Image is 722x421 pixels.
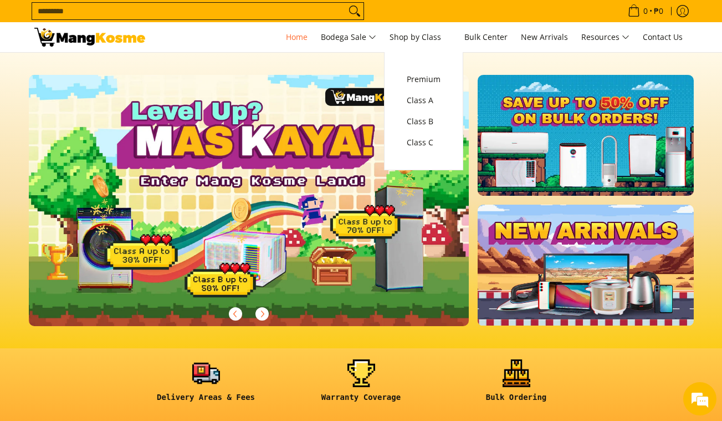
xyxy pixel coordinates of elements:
span: Shop by Class [390,31,451,44]
span: Class A [407,94,441,108]
nav: Main Menu [156,22,688,52]
span: • [624,5,667,17]
span: ₱0 [652,7,665,15]
img: Gaming desktop banner [29,75,469,326]
a: Contact Us [637,22,688,52]
button: Next [250,302,274,326]
span: Class B [407,115,441,129]
a: <h6><strong>Warranty Coverage</strong></h6> [289,359,433,411]
button: Previous [223,302,248,326]
span: Resources [581,31,629,44]
button: Search [346,3,363,19]
a: Class A [401,90,446,111]
a: Bodega Sale [315,22,382,52]
a: New Arrivals [515,22,573,52]
span: Home [286,32,308,42]
img: Mang Kosme: Your Home Appliances Warehouse Sale Partner! [34,28,145,47]
span: Premium [407,73,441,87]
a: Class C [401,132,446,153]
a: Bulk Center [459,22,513,52]
span: Bodega Sale [321,31,376,44]
span: 0 [642,7,649,15]
span: Class C [407,136,441,150]
a: Resources [576,22,635,52]
a: <h6><strong>Bulk Ordering</strong></h6> [444,359,588,411]
span: New Arrivals [521,32,568,42]
a: Premium [401,69,446,90]
span: Bulk Center [464,32,508,42]
span: Contact Us [643,32,683,42]
a: Shop by Class [384,22,457,52]
a: Home [280,22,313,52]
a: Class B [401,111,446,132]
a: <h6><strong>Delivery Areas & Fees</strong></h6> [134,359,278,411]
